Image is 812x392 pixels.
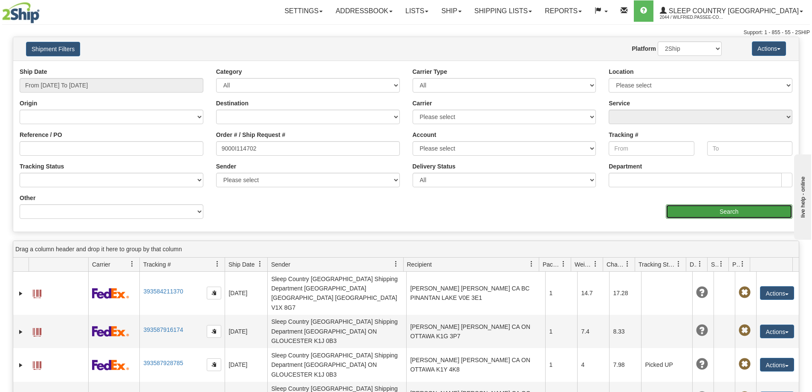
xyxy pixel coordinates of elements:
[92,260,110,269] span: Carrier
[92,326,129,337] img: 2 - FedEx Express®
[216,99,249,107] label: Destination
[17,328,25,336] a: Expand
[329,0,399,22] a: Addressbook
[143,360,183,366] a: 393587928785
[696,287,708,299] span: Unknown
[399,0,435,22] a: Lists
[468,0,538,22] a: Shipping lists
[735,257,750,271] a: Pickup Status filter column settings
[696,325,708,337] span: Unknown
[760,286,794,300] button: Actions
[92,360,129,370] img: 2 - FedEx Express®
[13,241,799,258] div: grid grouping header
[26,42,80,56] button: Shipment Filters
[545,348,577,381] td: 1
[33,357,41,371] a: Label
[792,152,811,239] iframe: chat widget
[620,257,635,271] a: Charge filter column settings
[2,29,810,36] div: Support: 1 - 855 - 55 - 2SHIP
[690,260,697,269] span: Delivery Status
[739,287,751,299] span: Pickup Not Assigned
[609,131,638,139] label: Tracking #
[752,41,786,56] button: Actions
[545,272,577,315] td: 1
[639,260,676,269] span: Tracking Status
[524,257,539,271] a: Recipient filter column settings
[267,348,406,381] td: Sleep Country [GEOGRAPHIC_DATA] Shipping Department [GEOGRAPHIC_DATA] ON GLOUCESTER K1J 0B3
[575,260,592,269] span: Weight
[609,272,641,315] td: 17.28
[207,358,221,371] button: Copy to clipboard
[125,257,139,271] a: Carrier filter column settings
[545,315,577,348] td: 1
[33,286,41,299] a: Label
[228,260,254,269] span: Ship Date
[216,67,242,76] label: Category
[588,257,603,271] a: Weight filter column settings
[693,257,707,271] a: Delivery Status filter column settings
[538,0,588,22] a: Reports
[660,13,724,22] span: 2044 / Wilfried.Passee-Coutrin
[711,260,718,269] span: Shipment Issues
[406,315,545,348] td: [PERSON_NAME] [PERSON_NAME] CA ON OTTAWA K1G 3P7
[609,162,642,171] label: Department
[20,67,47,76] label: Ship Date
[6,7,79,14] div: live help - online
[577,348,609,381] td: 4
[143,260,171,269] span: Tracking #
[406,272,545,315] td: [PERSON_NAME] [PERSON_NAME] CA BC PINANTAN LAKE V0E 3E1
[413,131,436,139] label: Account
[2,2,40,23] img: logo2044.jpg
[225,315,267,348] td: [DATE]
[267,272,406,315] td: Sleep Country [GEOGRAPHIC_DATA] Shipping Department [GEOGRAPHIC_DATA] [GEOGRAPHIC_DATA] [GEOGRAPH...
[143,288,183,295] a: 393584211370
[267,315,406,348] td: Sleep Country [GEOGRAPHIC_DATA] Shipping Department [GEOGRAPHIC_DATA] ON GLOUCESTER K1J 0B3
[92,288,129,299] img: 2 - FedEx Express®
[278,0,329,22] a: Settings
[739,358,751,370] span: Pickup Not Assigned
[641,348,692,381] td: Picked UP
[216,131,286,139] label: Order # / Ship Request #
[210,257,225,271] a: Tracking # filter column settings
[20,194,35,202] label: Other
[20,99,37,107] label: Origin
[666,204,792,219] input: Search
[760,325,794,338] button: Actions
[577,315,609,348] td: 7.4
[413,67,447,76] label: Carrier Type
[207,287,221,299] button: Copy to clipboard
[609,141,694,156] input: From
[609,67,633,76] label: Location
[407,260,432,269] span: Recipient
[17,289,25,298] a: Expand
[556,257,571,271] a: Packages filter column settings
[707,141,792,156] input: To
[632,44,656,53] label: Platform
[435,0,468,22] a: Ship
[207,325,221,338] button: Copy to clipboard
[667,7,799,15] span: Sleep Country [GEOGRAPHIC_DATA]
[253,257,267,271] a: Ship Date filter column settings
[609,99,630,107] label: Service
[389,257,403,271] a: Sender filter column settings
[413,162,456,171] label: Delivery Status
[609,348,641,381] td: 7.98
[609,315,641,348] td: 8.33
[696,358,708,370] span: Unknown
[17,361,25,369] a: Expand
[577,272,609,315] td: 14.7
[732,260,740,269] span: Pickup Status
[543,260,561,269] span: Packages
[143,326,183,333] a: 393587916174
[406,348,545,381] td: [PERSON_NAME] [PERSON_NAME] CA ON OTTAWA K1Y 4K8
[20,162,64,171] label: Tracking Status
[607,260,624,269] span: Charge
[653,0,809,22] a: Sleep Country [GEOGRAPHIC_DATA] 2044 / Wilfried.Passee-Coutrin
[739,325,751,337] span: Pickup Not Assigned
[216,162,236,171] label: Sender
[225,348,267,381] td: [DATE]
[20,131,62,139] label: Reference / PO
[714,257,728,271] a: Shipment Issues filter column settings
[760,358,794,372] button: Actions
[33,324,41,338] a: Label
